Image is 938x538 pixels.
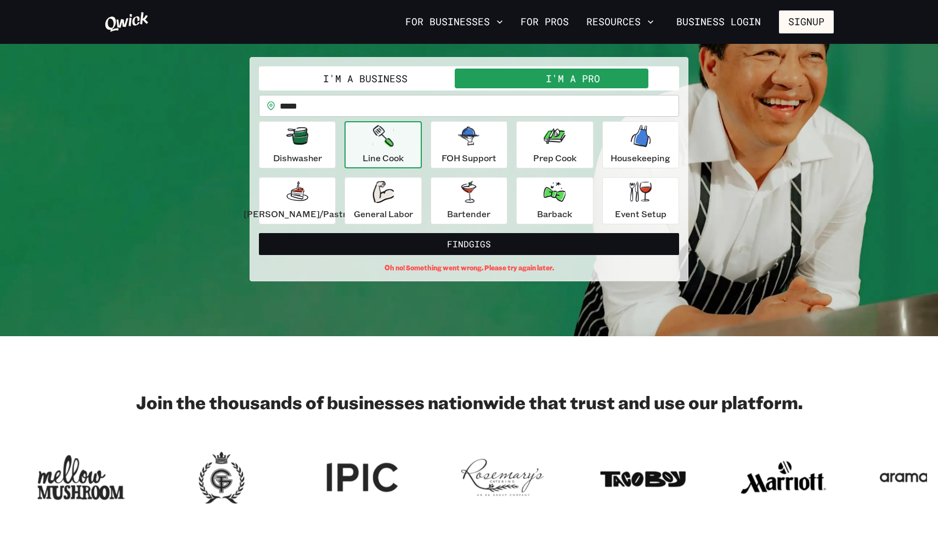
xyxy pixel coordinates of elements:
button: FOH Support [431,121,507,168]
button: Barback [516,177,593,224]
p: Housekeeping [611,151,670,165]
button: I'm a Pro [469,69,677,88]
button: Line Cook [344,121,421,168]
button: Signup [779,10,834,33]
button: For Businesses [401,13,507,31]
p: Bartender [447,207,490,220]
img: Logo for Rosemary's Catering [459,448,546,507]
p: Barback [537,207,572,220]
p: General Labor [354,207,413,220]
button: [PERSON_NAME]/Pastry [259,177,336,224]
button: Prep Cook [516,121,593,168]
h2: PICK UP A SHIFT! [250,24,688,46]
button: Event Setup [602,177,679,224]
img: Logo for IPIC [318,448,406,507]
button: General Labor [344,177,421,224]
p: Dishwasher [273,151,322,165]
button: I'm a Business [261,69,469,88]
h2: Join the thousands of businesses nationwide that trust and use our platform. [104,391,834,413]
button: Dishwasher [259,121,336,168]
img: Logo for Marriott [739,448,827,507]
p: Line Cook [363,151,404,165]
button: Bartender [431,177,507,224]
img: Logo for Taco Boy [599,448,687,507]
span: Oh no! Something went wrong. Please try again later. [385,264,554,272]
button: Housekeeping [602,121,679,168]
p: Prep Cook [533,151,577,165]
p: Event Setup [615,207,666,220]
button: FindGigs [259,233,679,255]
p: [PERSON_NAME]/Pastry [244,207,351,220]
button: Resources [582,13,658,31]
img: Logo for Mellow Mushroom [37,448,125,507]
p: FOH Support [442,151,496,165]
a: Business Login [667,10,770,33]
img: Logo for Georgian Terrace [178,448,265,507]
a: For Pros [516,13,573,31]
